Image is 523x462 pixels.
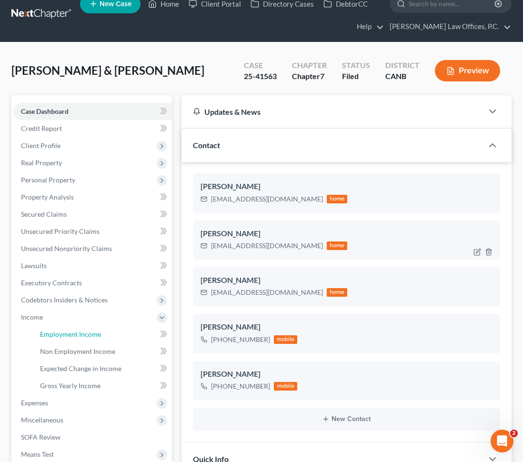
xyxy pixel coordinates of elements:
[201,321,493,333] div: [PERSON_NAME]
[292,60,327,71] div: Chapter
[211,335,270,344] div: [PHONE_NUMBER]
[211,382,270,391] div: [PHONE_NUMBER]
[510,430,518,437] span: 2
[100,0,131,8] span: New Case
[352,18,384,35] a: Help
[320,71,324,80] span: 7
[11,63,204,77] span: [PERSON_NAME] & [PERSON_NAME]
[211,241,323,251] div: [EMAIL_ADDRESS][DOMAIN_NAME]
[21,296,108,304] span: Codebtors Insiders & Notices
[342,60,370,71] div: Status
[21,176,75,184] span: Personal Property
[40,382,101,390] span: Gross Yearly Income
[193,141,220,150] span: Contact
[13,120,172,137] a: Credit Report
[342,71,370,82] div: Filed
[211,288,323,297] div: [EMAIL_ADDRESS][DOMAIN_NAME]
[40,347,115,355] span: Non Employment Income
[21,261,47,270] span: Lawsuits
[385,18,511,35] a: [PERSON_NAME] Law Offices, P.C.
[13,189,172,206] a: Property Analysis
[21,141,60,150] span: Client Profile
[13,274,172,291] a: Executory Contracts
[32,377,172,394] a: Gross Yearly Income
[21,450,54,458] span: Means Test
[32,360,172,377] a: Expected Change in Income
[21,244,112,252] span: Unsecured Nonpriority Claims
[21,227,100,235] span: Unsecured Priority Claims
[201,275,493,286] div: [PERSON_NAME]
[21,193,74,201] span: Property Analysis
[385,60,420,71] div: District
[21,210,67,218] span: Secured Claims
[32,326,172,343] a: Employment Income
[13,240,172,257] a: Unsecured Nonpriority Claims
[21,159,62,167] span: Real Property
[274,335,298,344] div: mobile
[21,107,69,115] span: Case Dashboard
[385,71,420,82] div: CANB
[21,124,62,132] span: Credit Report
[327,195,348,203] div: home
[40,364,121,372] span: Expected Change in Income
[32,343,172,360] a: Non Employment Income
[327,241,348,250] div: home
[201,181,493,192] div: [PERSON_NAME]
[244,71,277,82] div: 25-41563
[13,429,172,446] a: SOFA Review
[211,194,323,204] div: [EMAIL_ADDRESS][DOMAIN_NAME]
[435,60,500,81] button: Preview
[274,382,298,391] div: mobile
[40,330,101,338] span: Employment Income
[21,433,60,441] span: SOFA Review
[201,228,493,240] div: [PERSON_NAME]
[244,60,277,71] div: Case
[13,257,172,274] a: Lawsuits
[193,107,472,117] div: Updates & News
[21,399,48,407] span: Expenses
[201,369,493,380] div: [PERSON_NAME]
[13,206,172,223] a: Secured Claims
[21,313,43,321] span: Income
[327,288,348,297] div: home
[21,416,63,424] span: Miscellaneous
[292,71,327,82] div: Chapter
[13,103,172,120] a: Case Dashboard
[21,279,82,287] span: Executory Contracts
[13,223,172,240] a: Unsecured Priority Claims
[201,415,493,423] button: New Contact
[491,430,513,452] iframe: Intercom live chat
